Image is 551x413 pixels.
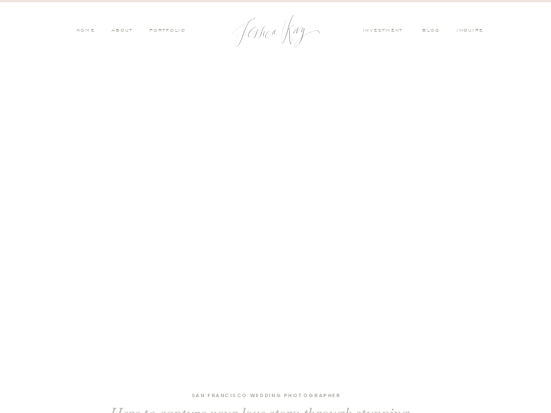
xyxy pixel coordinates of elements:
a: HOME [76,27,95,35]
a: PORTFOLIO [148,27,186,35]
h1: San Francisco wedding photographer [155,392,376,401]
a: inquire [457,27,488,35]
a: ABOUT [110,27,134,35]
a: investment [363,27,408,35]
a: blog [422,27,446,35]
